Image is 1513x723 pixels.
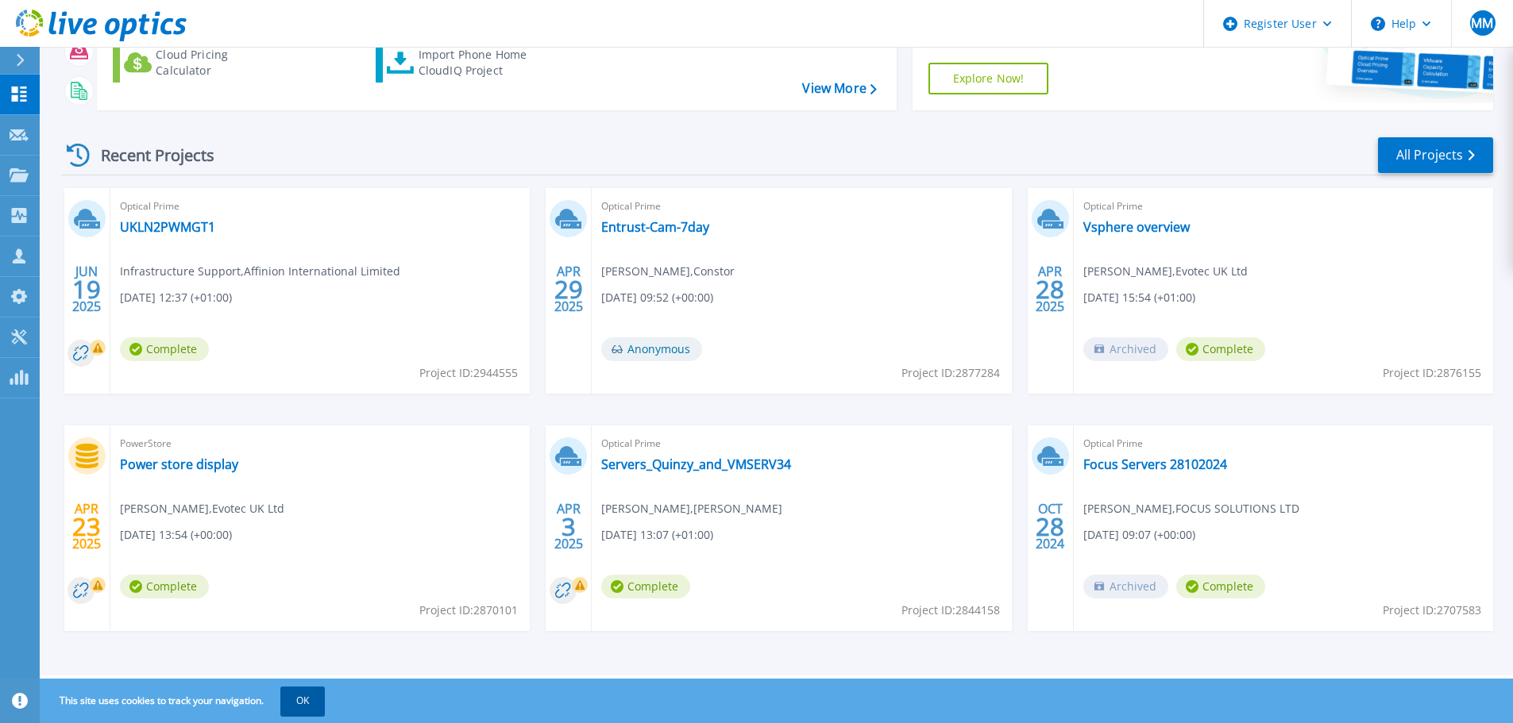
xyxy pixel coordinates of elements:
[1378,137,1493,173] a: All Projects
[120,289,232,306] span: [DATE] 12:37 (+01:00)
[120,337,209,361] span: Complete
[72,520,101,533] span: 23
[113,43,290,83] a: Cloud Pricing Calculator
[120,198,520,215] span: Optical Prime
[1083,198,1484,215] span: Optical Prime
[802,81,876,96] a: View More
[562,520,576,533] span: 3
[1083,435,1484,452] span: Optical Prime
[901,364,1000,382] span: Project ID: 2877284
[601,219,709,235] a: Entrust-Cam-7day
[601,456,791,472] a: Servers_Quinzy_and_VMSERV34
[1083,263,1248,280] span: [PERSON_NAME] , Evotec UK Ltd
[554,260,584,318] div: APR 2025
[1083,337,1168,361] span: Archived
[71,498,102,556] div: APR 2025
[1036,520,1064,533] span: 28
[419,602,518,619] span: Project ID: 2870101
[1035,260,1065,318] div: APR 2025
[120,456,238,472] a: Power store display
[1471,17,1493,29] span: MM
[280,686,325,715] button: OK
[120,263,400,280] span: Infrastructure Support , Affinion International Limited
[44,686,325,715] span: This site uses cookies to track your navigation.
[601,289,713,306] span: [DATE] 09:52 (+00:00)
[419,47,542,79] div: Import Phone Home CloudIQ Project
[120,575,209,598] span: Complete
[1083,219,1190,235] a: Vsphere overview
[1083,500,1299,517] span: [PERSON_NAME] , FOCUS SOLUTIONS LTD
[419,364,518,382] span: Project ID: 2944555
[928,63,1049,94] a: Explore Now!
[601,526,713,544] span: [DATE] 13:07 (+01:00)
[1176,575,1265,598] span: Complete
[72,283,101,296] span: 19
[601,575,690,598] span: Complete
[601,198,1002,215] span: Optical Prime
[1035,498,1065,556] div: OCT 2024
[601,500,782,517] span: [PERSON_NAME] , [PERSON_NAME]
[1383,602,1481,619] span: Project ID: 2707583
[120,219,215,235] a: UKLN2PWMGT1
[554,283,583,296] span: 29
[554,498,584,556] div: APR 2025
[1083,526,1195,544] span: [DATE] 09:07 (+00:00)
[71,260,102,318] div: JUN 2025
[901,602,1000,619] span: Project ID: 2844158
[1383,364,1481,382] span: Project ID: 2876155
[156,47,283,79] div: Cloud Pricing Calculator
[1176,337,1265,361] span: Complete
[601,263,735,280] span: [PERSON_NAME] , Constor
[1083,575,1168,598] span: Archived
[120,526,232,544] span: [DATE] 13:54 (+00:00)
[1036,283,1064,296] span: 28
[61,136,236,175] div: Recent Projects
[120,500,284,517] span: [PERSON_NAME] , Evotec UK Ltd
[1083,289,1195,306] span: [DATE] 15:54 (+01:00)
[601,435,1002,452] span: Optical Prime
[1083,456,1227,472] a: Focus Servers 28102024
[120,435,520,452] span: PowerStore
[601,337,702,361] span: Anonymous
